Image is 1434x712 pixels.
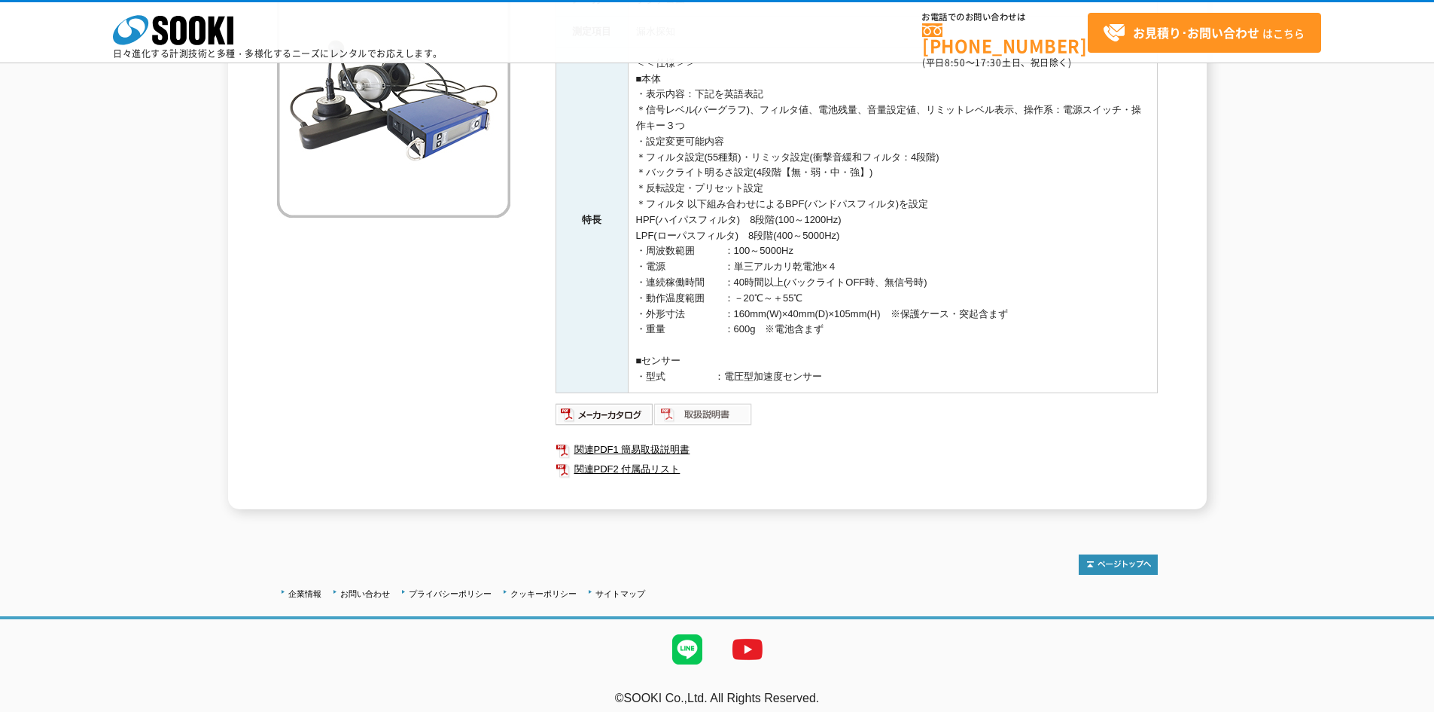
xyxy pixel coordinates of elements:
img: トップページへ [1079,555,1158,575]
a: メーカーカタログ [556,412,654,423]
a: 企業情報 [288,589,321,598]
p: 日々進化する計測技術と多種・多様化するニーズにレンタルでお応えします。 [113,49,443,58]
span: はこちら [1103,22,1305,44]
span: (平日 ～ 土日、祝日除く) [922,56,1071,69]
a: プライバシーポリシー [409,589,492,598]
img: YouTube [717,619,778,680]
a: 取扱説明書 [654,412,753,423]
img: メーカーカタログ [556,402,654,426]
a: お問い合わせ [340,589,390,598]
a: クッキーポリシー [510,589,577,598]
a: [PHONE_NUMBER] [922,23,1088,54]
a: お見積り･お問い合わせはこちら [1088,13,1321,53]
a: 関連PDF1 簡易取扱説明書 [556,440,1158,460]
td: ＜＜仕様＞＞ ■本体 ・表示内容：下記を英語表記 ＊信号レベル(バーグラフ)、フィルタ値、電池残量、音量設定値、リミットレベル表示、操作系：電源スイッチ・操作キー３つ ・設定変更可能内容 ＊フィ... [628,47,1157,393]
span: 8:50 [945,56,966,69]
span: お電話でのお問い合わせは [922,13,1088,22]
img: LINE [657,619,717,680]
strong: お見積り･お問い合わせ [1133,23,1259,41]
img: 取扱説明書 [654,402,753,426]
a: サイトマップ [595,589,645,598]
a: 関連PDF2 付属品リスト [556,460,1158,479]
span: 17:30 [975,56,1002,69]
th: 特長 [556,47,628,393]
